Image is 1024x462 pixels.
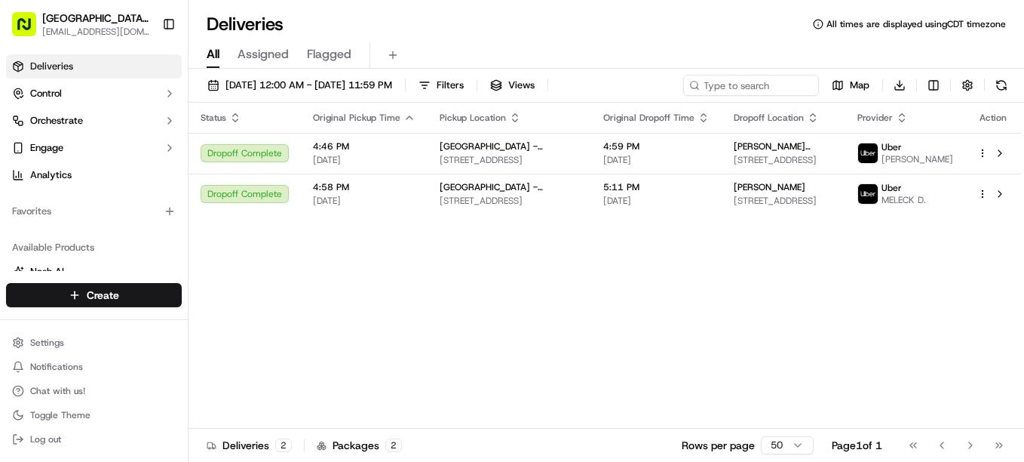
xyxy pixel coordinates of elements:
[207,438,292,453] div: Deliveries
[30,265,64,279] span: Nash AI
[6,283,182,307] button: Create
[6,109,182,133] button: Orchestrate
[6,54,182,79] a: Deliveries
[143,219,242,234] span: API Documentation
[30,433,61,445] span: Log out
[12,265,176,279] a: Nash AI
[275,439,292,452] div: 2
[850,79,869,92] span: Map
[437,79,464,92] span: Filters
[127,220,139,233] div: 💻
[858,143,878,163] img: uber-new-logo.jpeg
[603,112,694,124] span: Original Dropoff Time
[881,141,902,153] span: Uber
[313,154,415,166] span: [DATE]
[440,154,579,166] span: [STREET_ADDRESS]
[30,361,83,373] span: Notifications
[15,60,274,85] p: Welcome 👋
[207,45,219,63] span: All
[6,429,182,450] button: Log out
[6,405,182,426] button: Toggle Theme
[121,213,248,240] a: 💻API Documentation
[42,26,150,38] button: [EMAIL_ADDRESS][DOMAIN_NAME]
[734,140,833,152] span: [PERSON_NAME] [PERSON_NAME]
[6,236,182,260] div: Available Products
[881,182,902,194] span: Uber
[30,385,85,397] span: Chat with us!
[30,168,72,182] span: Analytics
[6,356,182,377] button: Notifications
[51,159,191,171] div: We're available if you need us!
[30,219,115,234] span: Knowledge Base
[30,60,73,73] span: Deliveries
[87,288,119,303] span: Create
[977,112,1009,124] div: Action
[734,112,804,124] span: Dropoff Location
[6,332,182,353] button: Settings
[238,45,289,63] span: Assigned
[313,112,400,124] span: Original Pickup Time
[6,199,182,223] div: Favorites
[991,75,1012,96] button: Refresh
[881,153,953,165] span: [PERSON_NAME]
[440,112,506,124] span: Pickup Location
[9,213,121,240] a: 📗Knowledge Base
[207,12,284,36] h1: Deliveries
[6,6,156,42] button: [GEOGRAPHIC_DATA] - [GEOGRAPHIC_DATA], [GEOGRAPHIC_DATA][EMAIL_ADDRESS][DOMAIN_NAME]
[858,184,878,204] img: uber-new-logo.jpeg
[683,75,819,96] input: Type to search
[826,18,1006,30] span: All times are displayed using CDT timezone
[6,136,182,160] button: Engage
[30,409,90,421] span: Toggle Theme
[15,15,45,45] img: Nash
[734,195,833,207] span: [STREET_ADDRESS]
[6,82,182,106] button: Control
[42,11,150,26] button: [GEOGRAPHIC_DATA] - [GEOGRAPHIC_DATA], [GEOGRAPHIC_DATA]
[734,154,833,166] span: [STREET_ADDRESS]
[201,112,226,124] span: Status
[857,112,893,124] span: Provider
[51,144,247,159] div: Start new chat
[30,87,62,100] span: Control
[106,255,182,267] a: Powered byPylon
[682,438,755,453] p: Rows per page
[440,181,579,193] span: [GEOGRAPHIC_DATA] - [GEOGRAPHIC_DATA], [GEOGRAPHIC_DATA]
[603,140,710,152] span: 4:59 PM
[483,75,541,96] button: Views
[6,260,182,284] button: Nash AI
[313,181,415,193] span: 4:58 PM
[508,79,535,92] span: Views
[440,195,579,207] span: [STREET_ADDRESS]
[881,194,926,206] span: MELECK D.
[6,163,182,187] a: Analytics
[30,141,63,155] span: Engage
[440,140,579,152] span: [GEOGRAPHIC_DATA] - [GEOGRAPHIC_DATA], [GEOGRAPHIC_DATA]
[150,256,182,267] span: Pylon
[225,79,392,92] span: [DATE] 12:00 AM - [DATE] 11:59 PM
[30,114,83,128] span: Orchestrate
[201,75,399,96] button: [DATE] 12:00 AM - [DATE] 11:59 PM
[825,75,876,96] button: Map
[317,438,402,453] div: Packages
[412,75,471,96] button: Filters
[313,140,415,152] span: 4:46 PM
[256,149,274,167] button: Start new chat
[603,154,710,166] span: [DATE]
[15,144,42,171] img: 1736555255976-a54dd68f-1ca7-489b-9aae-adbdc363a1c4
[307,45,351,63] span: Flagged
[832,438,882,453] div: Page 1 of 1
[6,380,182,402] button: Chat with us!
[385,439,402,452] div: 2
[734,181,805,193] span: [PERSON_NAME]
[39,97,271,113] input: Got a question? Start typing here...
[603,181,710,193] span: 5:11 PM
[30,337,64,349] span: Settings
[15,220,27,233] div: 📗
[313,195,415,207] span: [DATE]
[603,195,710,207] span: [DATE]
